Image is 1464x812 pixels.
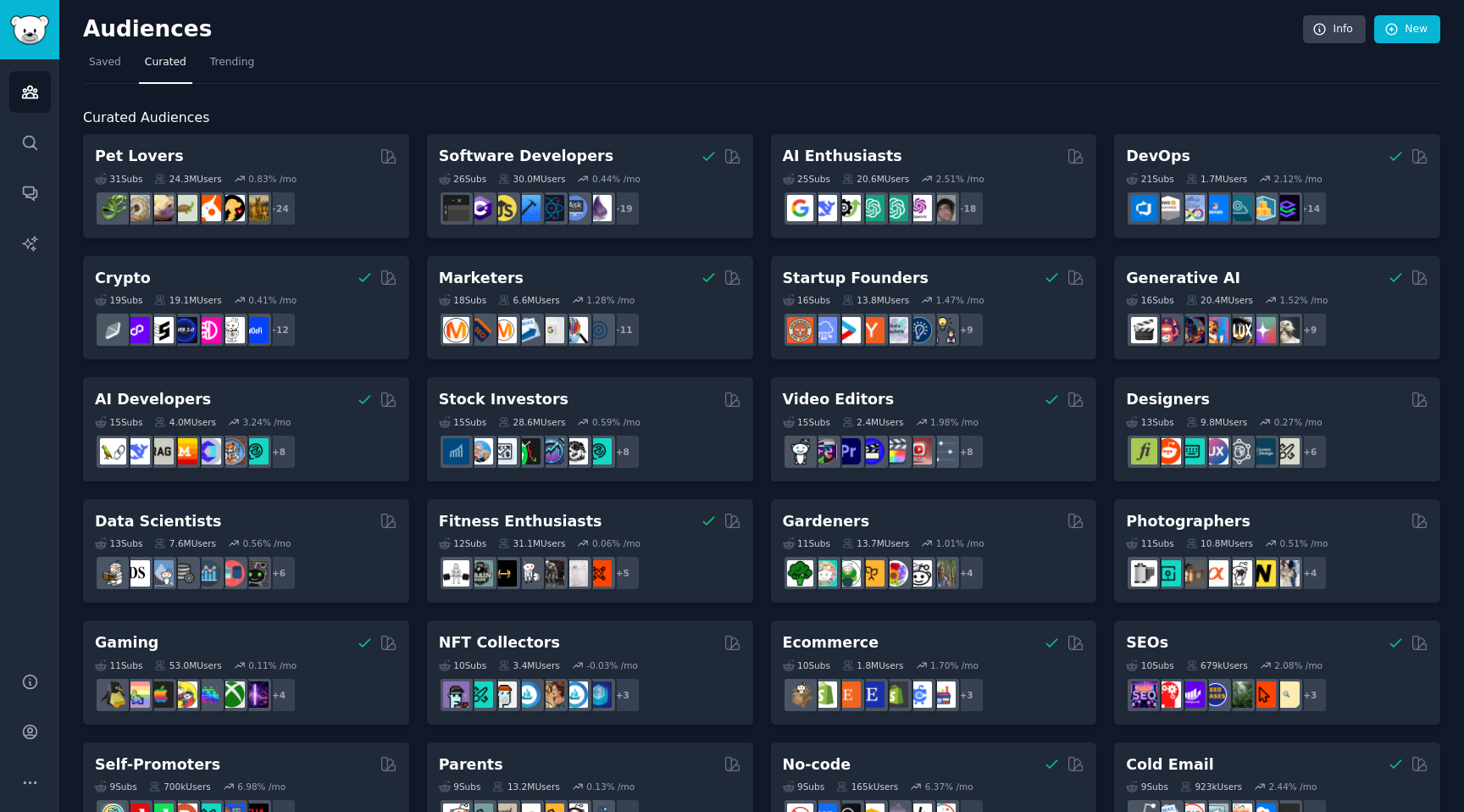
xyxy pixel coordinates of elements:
[562,317,588,343] img: MarketingResearch
[1202,681,1228,708] img: SEO_cases
[439,416,486,428] div: 15 Sub s
[811,438,837,464] img: editors
[1178,681,1205,708] img: seogrowth
[100,438,126,464] img: LangChain
[882,317,908,343] img: indiehackers
[1273,317,1300,343] img: DreamBooth
[592,173,640,185] div: 0.44 % /mo
[95,416,142,428] div: 15 Sub s
[1292,191,1328,226] div: + 14
[1250,317,1276,343] img: starryai
[154,173,221,185] div: 24.3M Users
[1250,560,1276,587] img: Nikon
[89,55,121,70] span: Saved
[1126,146,1190,167] h2: DevOps
[1273,681,1300,708] img: The_SEO
[538,317,564,343] img: googleads
[204,49,260,84] a: Trending
[498,659,560,671] div: 3.4M Users
[95,146,184,167] h2: Pet Lovers
[787,195,813,221] img: GoogleGeminiAI
[858,681,884,708] img: EtsySellers
[1126,537,1173,549] div: 11 Sub s
[1226,195,1252,221] img: platformengineering
[124,438,150,464] img: DeepSeek
[1131,681,1157,708] img: SEO_Digital_Marketing
[1292,312,1328,348] div: + 9
[124,560,150,587] img: datascience
[210,55,254,70] span: Trending
[439,754,503,776] h2: Parents
[787,438,813,464] img: gopro
[467,681,493,708] img: NFTMarketplace
[936,173,984,185] div: 2.51 % /mo
[1186,173,1248,185] div: 1.7M Users
[835,438,861,464] img: premiere
[592,416,640,428] div: 0.59 % /mo
[514,560,541,587] img: weightroom
[147,681,174,708] img: macgaming
[498,416,565,428] div: 28.6M Users
[1126,389,1210,410] h2: Designers
[491,560,517,587] img: workout
[261,191,297,226] div: + 24
[443,317,469,343] img: content_marketing
[95,389,211,410] h2: AI Developers
[783,537,830,549] div: 11 Sub s
[95,294,142,306] div: 19 Sub s
[592,537,640,549] div: 0.06 % /mo
[585,317,612,343] img: OnlineMarketing
[586,659,638,671] div: -0.03 % /mo
[261,677,297,713] div: + 4
[248,659,297,671] div: 0.11 % /mo
[1226,560,1252,587] img: canon
[147,560,174,587] img: statistics
[787,560,813,587] img: vegetablegardening
[242,195,269,221] img: dogbreed
[562,560,588,587] img: physicaltherapy
[1126,173,1173,185] div: 21 Sub s
[562,438,588,464] img: swingtrading
[154,659,221,671] div: 53.0M Users
[171,317,197,343] img: web3
[1155,317,1181,343] img: dalle2
[835,317,861,343] img: startup
[439,389,568,410] h2: Stock Investors
[1274,173,1323,185] div: 2.12 % /mo
[237,781,286,793] div: 6.98 % /mo
[783,632,879,653] h2: Ecommerce
[585,438,612,464] img: technicalanalysis
[1126,632,1168,653] h2: SEOs
[783,294,830,306] div: 16 Sub s
[491,195,517,221] img: learnjavascript
[1126,294,1173,306] div: 16 Sub s
[219,317,245,343] img: CryptoNews
[498,537,565,549] div: 31.1M Users
[906,560,932,587] img: UrbanGardening
[100,681,126,708] img: linux_gaming
[498,294,560,306] div: 6.6M Users
[949,191,984,226] div: + 18
[858,438,884,464] img: VideoEditors
[261,555,297,591] div: + 6
[1250,195,1276,221] img: aws_cdk
[149,781,211,793] div: 700k Users
[929,195,956,221] img: ArtificalIntelligence
[1202,195,1228,221] img: DevOpsLinks
[195,438,221,464] img: OpenSourceAI
[154,294,221,306] div: 19.1M Users
[100,560,126,587] img: MachineLearning
[491,681,517,708] img: NFTmarket
[835,560,861,587] img: SavageGarden
[242,317,269,343] img: defi_
[492,781,559,793] div: 13.2M Users
[1303,15,1366,44] a: Info
[171,560,197,587] img: dataengineering
[882,195,908,221] img: chatgpt_prompts_
[949,312,984,348] div: + 9
[1250,681,1276,708] img: GoogleSearchConsole
[242,560,269,587] img: data
[586,294,635,306] div: 1.28 % /mo
[1155,560,1181,587] img: streetphotography
[929,560,956,587] img: GardenersWorld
